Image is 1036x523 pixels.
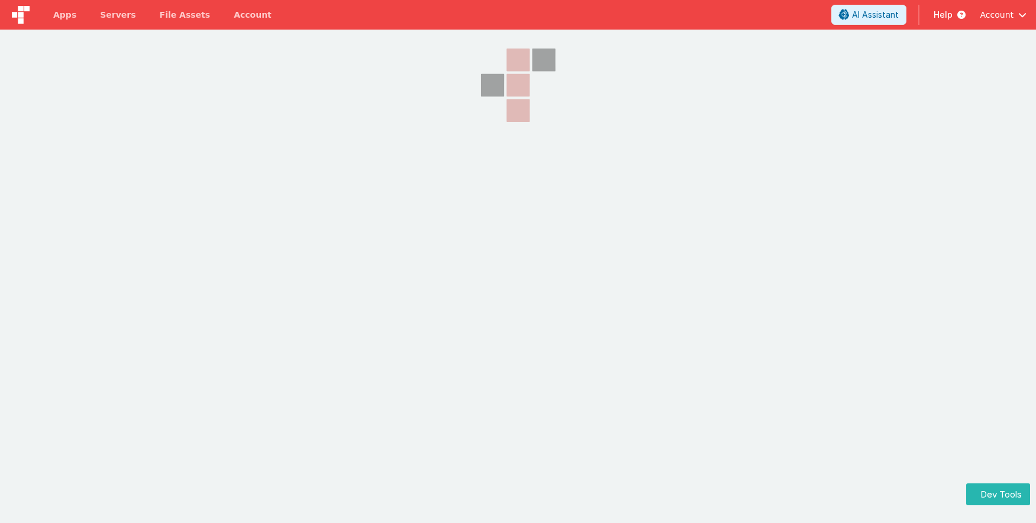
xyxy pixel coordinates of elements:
span: Help [934,9,953,21]
span: File Assets [160,9,211,21]
span: Servers [100,9,135,21]
button: AI Assistant [831,5,906,25]
button: Dev Tools [966,483,1030,505]
span: Apps [53,9,76,21]
button: Account [980,9,1027,21]
span: AI Assistant [852,9,899,21]
span: Account [980,9,1014,21]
